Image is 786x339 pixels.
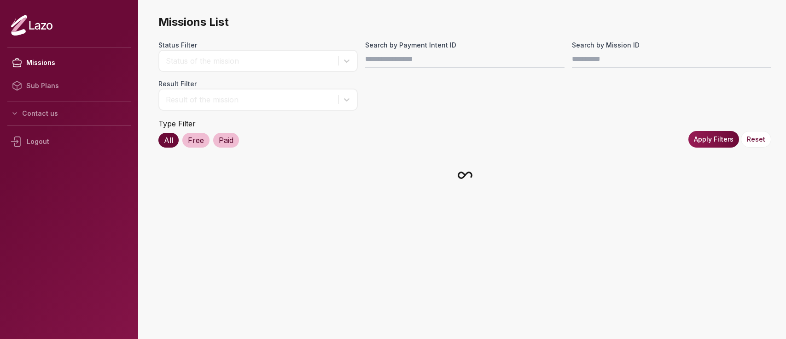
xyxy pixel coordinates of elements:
label: Search by Payment Intent ID [365,41,565,50]
div: Paid [213,133,239,148]
label: Status Filter [158,41,358,50]
div: Logout [7,130,131,154]
div: Free [182,133,210,148]
button: Reset [741,131,771,148]
label: Result Filter [158,79,358,89]
label: Search by Mission ID [572,41,771,50]
div: All [158,133,179,148]
a: Sub Plans [7,74,131,97]
button: Apply Filters [688,131,739,148]
div: Result of the mission [166,94,333,105]
button: Contact us [7,105,131,122]
span: Missions List [158,15,771,30]
a: Missions [7,51,131,74]
label: Type Filter [158,119,196,128]
div: Status of the mission [166,55,333,66]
